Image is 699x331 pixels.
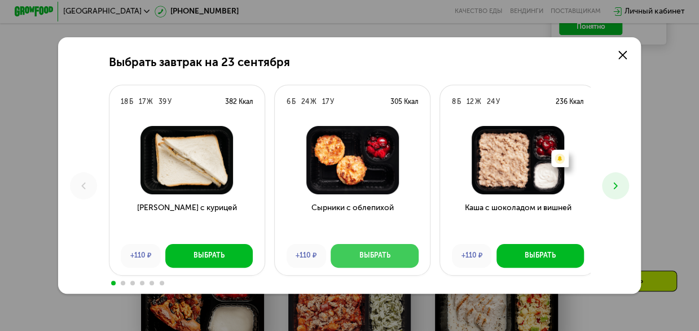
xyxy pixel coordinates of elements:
button: Выбрать [165,244,253,267]
div: Б [291,97,295,107]
div: Выбрать [194,251,225,260]
div: 8 [452,97,456,107]
h3: [PERSON_NAME] с курицей [109,202,265,237]
div: 305 Ккал [390,97,419,107]
div: 39 [159,97,166,107]
h3: Каша с шоколадом и вишней [440,202,595,237]
div: Ж [310,97,316,107]
div: У [168,97,172,107]
div: 236 Ккал [556,97,584,107]
div: Ж [475,97,481,107]
div: +110 ₽ [452,244,491,267]
div: +110 ₽ [287,244,326,267]
div: 382 Ккал [225,97,253,107]
button: Выбрать [496,244,584,267]
div: Ж [147,97,153,107]
img: Сэндвич с курицей [117,126,257,194]
div: Б [129,97,133,107]
button: Выбрать [331,244,418,267]
div: У [496,97,500,107]
div: +110 ₽ [121,244,160,267]
div: 12 [467,97,474,107]
h2: Выбрать завтрак на 23 сентября [109,55,290,69]
div: 6 [287,97,291,107]
img: Сырники с облепихой [283,126,423,194]
div: Выбрать [525,251,556,260]
div: Б [457,97,461,107]
div: 17 [139,97,146,107]
div: 24 [487,97,495,107]
div: 24 [301,97,309,107]
div: Выбрать [359,251,390,260]
img: Каша с шоколадом и вишней [448,126,588,194]
h3: Сырники с облепихой [275,202,430,237]
div: У [329,97,333,107]
div: 18 [121,97,128,107]
div: 17 [322,97,329,107]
